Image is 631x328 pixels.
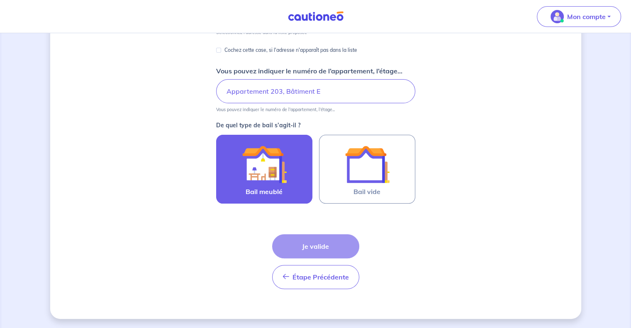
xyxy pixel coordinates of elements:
span: Étape Précédente [292,273,349,281]
button: Étape Précédente [272,265,359,289]
span: Bail meublé [246,187,283,197]
img: illu_furnished_lease.svg [242,142,287,187]
img: illu_empty_lease.svg [345,142,390,187]
button: illu_account_valid_menu.svgMon compte [537,6,621,27]
input: Appartement 2 [216,79,415,103]
img: illu_account_valid_menu.svg [551,10,564,23]
p: De quel type de bail s’agit-il ? [216,122,415,128]
p: Cochez cette case, si l'adresse n'apparaît pas dans la liste [224,45,357,55]
p: Mon compte [567,12,606,22]
p: Vous pouvez indiquer le numéro de l’appartement, l’étage... [216,66,402,76]
img: Cautioneo [285,11,347,22]
span: Bail vide [353,187,380,197]
p: Vous pouvez indiquer le numéro de l’appartement, l’étage... [216,107,335,112]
